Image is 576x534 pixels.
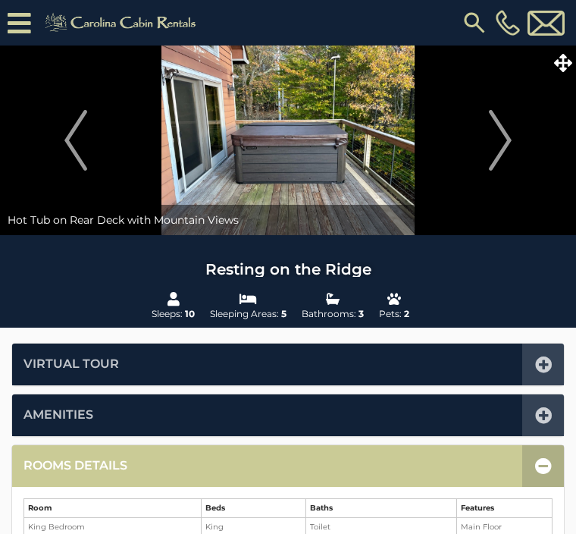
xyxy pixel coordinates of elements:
[489,110,512,171] img: arrow
[457,498,553,517] th: Features
[461,9,488,36] img: search-regular.svg
[23,407,93,424] a: Amenities
[39,11,206,35] img: Khaki-logo.png
[205,522,224,532] span: King
[310,522,452,532] li: Toilet
[492,10,524,36] a: [PHONE_NUMBER]
[432,46,568,235] button: Next
[461,522,548,532] li: Main Floor
[306,498,457,517] th: Baths
[8,46,144,235] button: Previous
[24,498,202,517] th: Room
[202,498,306,517] th: Beds
[23,356,119,373] a: Virtual Tour
[64,110,87,171] img: arrow
[23,457,127,475] a: Rooms Details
